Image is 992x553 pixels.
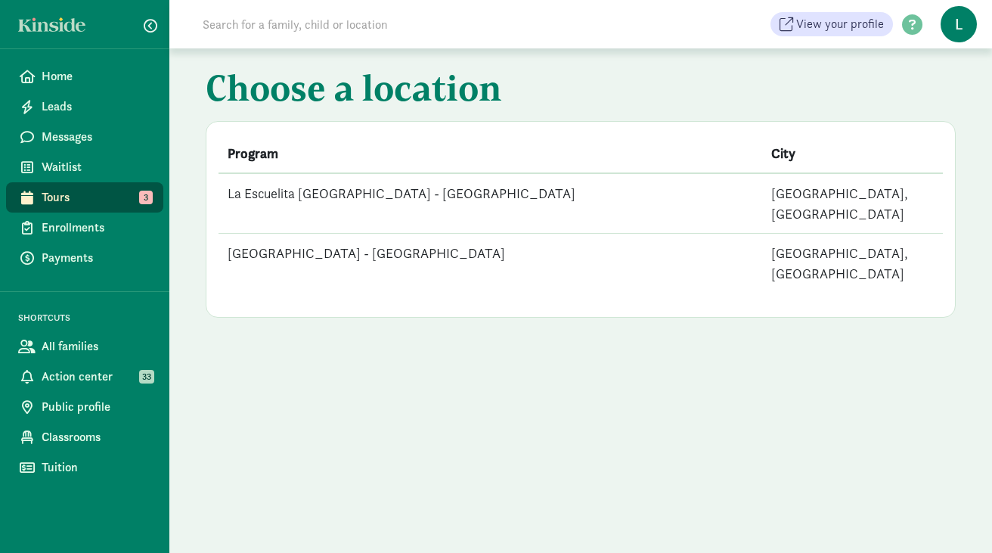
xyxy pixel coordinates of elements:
[42,188,151,207] span: Tours
[42,428,151,446] span: Classrooms
[42,368,151,386] span: Action center
[770,12,893,36] a: View your profile
[42,98,151,116] span: Leads
[219,173,762,234] td: La Escuelita [GEOGRAPHIC_DATA] - [GEOGRAPHIC_DATA]
[6,92,163,122] a: Leads
[42,158,151,176] span: Waitlist
[6,152,163,182] a: Waitlist
[42,67,151,85] span: Home
[6,61,163,92] a: Home
[42,398,151,416] span: Public profile
[796,15,884,33] span: View your profile
[6,243,163,273] a: Payments
[6,331,163,362] a: All families
[6,122,163,152] a: Messages
[42,219,151,237] span: Enrollments
[42,458,151,477] span: Tuition
[42,337,151,356] span: All families
[6,213,163,243] a: Enrollments
[941,6,977,42] span: L
[762,173,944,234] td: [GEOGRAPHIC_DATA], [GEOGRAPHIC_DATA]
[762,134,944,173] th: City
[916,480,992,553] iframe: Chat Widget
[6,422,163,452] a: Classrooms
[206,67,956,115] h1: Choose a location
[762,234,944,294] td: [GEOGRAPHIC_DATA], [GEOGRAPHIC_DATA]
[219,134,762,173] th: Program
[139,370,154,384] span: 33
[194,9,618,39] input: Search for a family, child or location
[6,392,163,422] a: Public profile
[6,182,163,213] a: Tours 3
[42,128,151,146] span: Messages
[6,452,163,483] a: Tuition
[42,249,151,267] span: Payments
[139,191,153,204] span: 3
[6,362,163,392] a: Action center 33
[219,234,762,294] td: [GEOGRAPHIC_DATA] - [GEOGRAPHIC_DATA]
